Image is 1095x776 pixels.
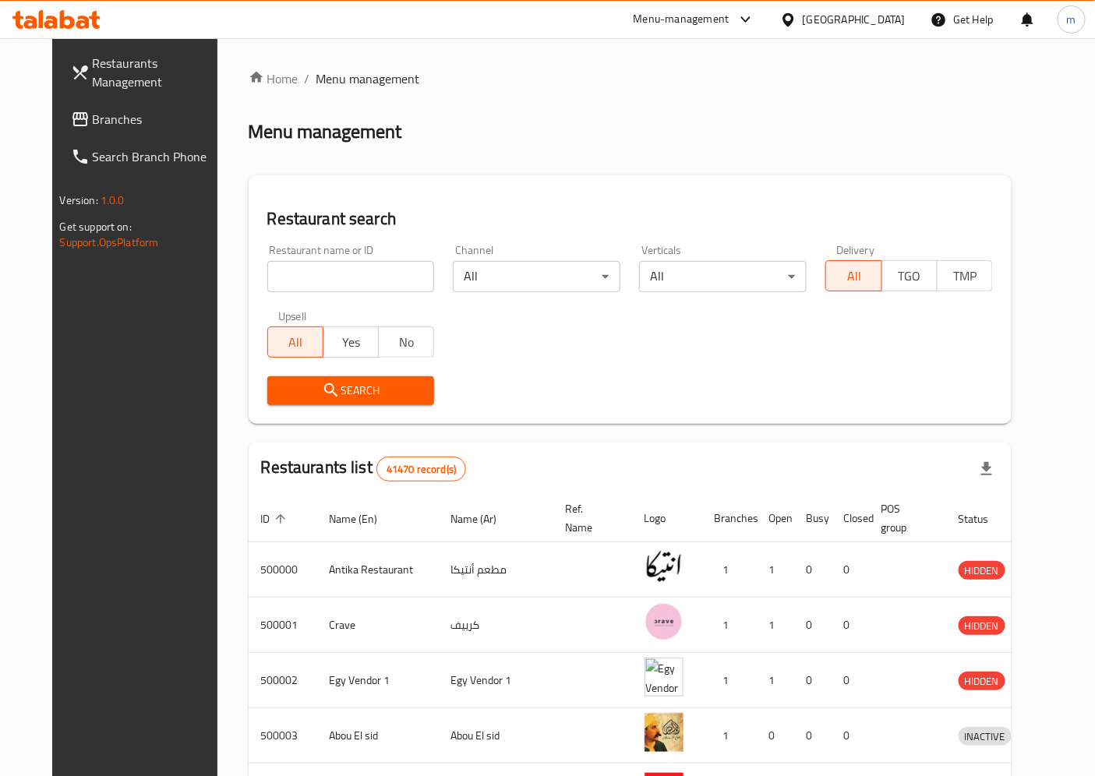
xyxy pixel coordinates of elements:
[702,653,757,708] td: 1
[794,542,832,598] td: 0
[702,708,757,764] td: 1
[439,542,553,598] td: مطعم أنتيكا
[959,727,1012,746] div: INACTIVE
[274,331,317,354] span: All
[959,617,1005,635] span: HIDDEN
[832,542,869,598] td: 0
[451,510,517,528] span: Name (Ar)
[385,331,428,354] span: No
[261,456,467,481] h2: Restaurants list
[757,653,794,708] td: 1
[959,672,1005,690] span: HIDDEN
[803,11,906,28] div: [GEOGRAPHIC_DATA]
[60,217,132,237] span: Get support on:
[267,261,435,292] input: Search for restaurant name or ID..
[278,311,307,322] label: Upsell
[794,495,832,542] th: Busy
[280,381,422,400] span: Search
[959,728,1012,746] span: INACTIVE
[317,653,439,708] td: Egy Vendor 1
[453,261,620,292] div: All
[1067,11,1076,28] span: m
[639,261,807,292] div: All
[959,616,1005,635] div: HIDDEN
[60,190,98,210] span: Version:
[317,708,439,764] td: Abou El sid
[267,207,994,231] h2: Restaurant search
[959,562,1005,580] span: HIDDEN
[376,457,466,481] div: Total records count
[101,190,125,210] span: 1.0.0
[959,510,1009,528] span: Status
[58,44,235,101] a: Restaurants Management
[959,561,1005,580] div: HIDDEN
[58,138,235,175] a: Search Branch Phone
[249,708,317,764] td: 500003
[378,326,434,358] button: No
[757,495,794,542] th: Open
[249,69,1012,88] nav: breadcrumb
[645,547,683,586] img: Antika Restaurant
[566,499,613,537] span: Ref. Name
[702,495,757,542] th: Branches
[888,265,931,287] span: TGO
[757,598,794,653] td: 1
[825,260,881,291] button: All
[439,708,553,764] td: Abou El sid
[439,598,553,653] td: كرييف
[267,376,435,405] button: Search
[757,542,794,598] td: 1
[645,602,683,641] img: Crave
[267,326,323,358] button: All
[794,653,832,708] td: 0
[645,658,683,697] img: Egy Vendor 1
[632,495,702,542] th: Logo
[305,69,310,88] li: /
[249,598,317,653] td: 500001
[832,708,869,764] td: 0
[944,265,987,287] span: TMP
[58,101,235,138] a: Branches
[794,598,832,653] td: 0
[832,265,875,287] span: All
[881,499,927,537] span: POS group
[249,119,402,144] h2: Menu management
[93,110,223,129] span: Branches
[330,510,398,528] span: Name (En)
[439,653,553,708] td: Egy Vendor 1
[316,69,420,88] span: Menu management
[757,708,794,764] td: 0
[881,260,938,291] button: TGO
[261,510,291,528] span: ID
[702,542,757,598] td: 1
[832,598,869,653] td: 0
[377,462,465,477] span: 41470 record(s)
[93,54,223,91] span: Restaurants Management
[93,147,223,166] span: Search Branch Phone
[937,260,993,291] button: TMP
[323,326,379,358] button: Yes
[249,653,317,708] td: 500002
[645,713,683,752] img: Abou El sid
[832,653,869,708] td: 0
[634,10,729,29] div: Menu-management
[60,232,159,252] a: Support.OpsPlatform
[832,495,869,542] th: Closed
[249,69,298,88] a: Home
[702,598,757,653] td: 1
[330,331,373,354] span: Yes
[794,708,832,764] td: 0
[836,245,875,256] label: Delivery
[317,598,439,653] td: Crave
[317,542,439,598] td: Antika Restaurant
[249,542,317,598] td: 500000
[968,450,1005,488] div: Export file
